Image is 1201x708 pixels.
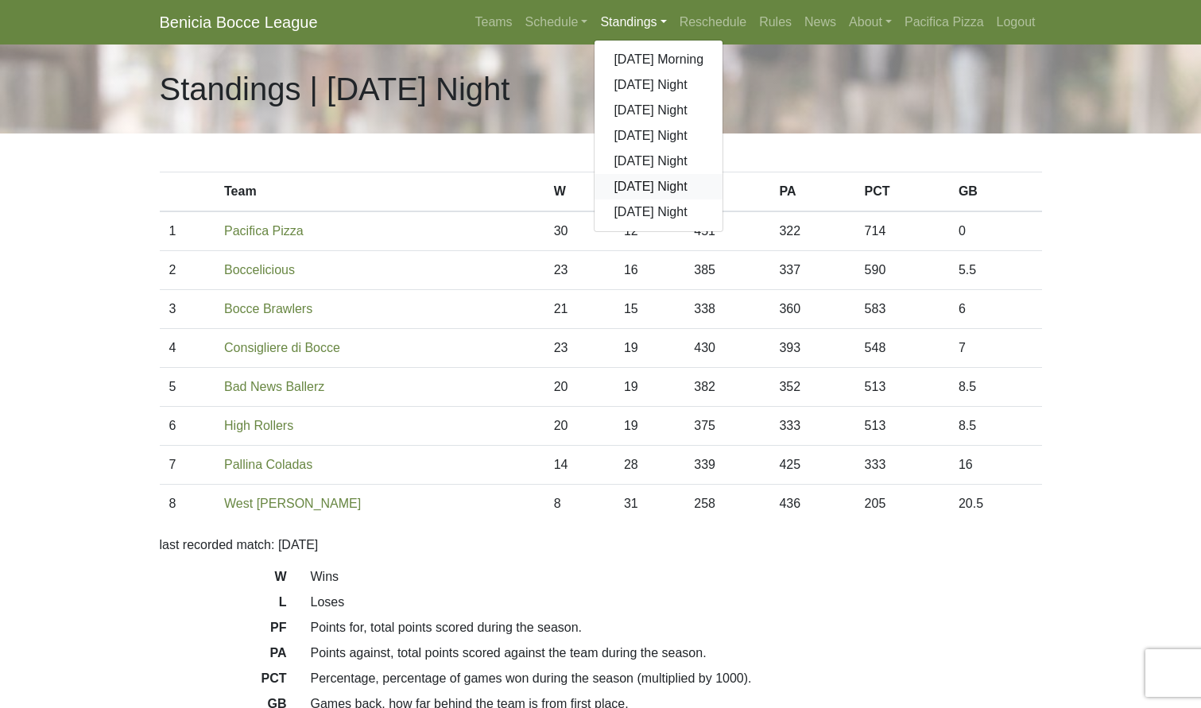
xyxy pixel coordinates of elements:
a: [DATE] Night [595,98,723,123]
th: PF [684,172,769,212]
a: [DATE] Night [595,199,723,225]
td: 258 [684,485,769,524]
td: 7 [160,446,215,485]
td: 430 [684,329,769,368]
td: 337 [769,251,854,290]
td: 19 [614,368,684,407]
th: PCT [855,172,949,212]
td: 338 [684,290,769,329]
a: [DATE] Morning [595,47,723,72]
td: 322 [769,211,854,251]
td: 382 [684,368,769,407]
td: 436 [769,485,854,524]
td: 21 [544,290,614,329]
td: 23 [544,329,614,368]
td: 16 [949,446,1042,485]
td: 339 [684,446,769,485]
dt: L [148,593,299,618]
td: 14 [544,446,614,485]
a: Schedule [519,6,595,38]
td: 385 [684,251,769,290]
th: Team [215,172,544,212]
a: [DATE] Night [595,174,723,199]
td: 352 [769,368,854,407]
td: 0 [949,211,1042,251]
td: 513 [855,368,949,407]
a: Bad News Ballerz [224,380,324,393]
td: 4 [160,329,215,368]
a: News [798,6,843,38]
p: last recorded match: [DATE] [160,536,1042,555]
a: Pacifica Pizza [224,224,304,238]
td: 16 [614,251,684,290]
th: W [544,172,614,212]
td: 375 [684,407,769,446]
a: [DATE] Night [595,72,723,98]
dt: PF [148,618,299,644]
dt: PA [148,644,299,669]
td: 20 [544,407,614,446]
td: 8 [160,485,215,524]
td: 15 [614,290,684,329]
dd: Loses [299,593,1054,612]
td: 8.5 [949,368,1042,407]
a: Pacifica Pizza [898,6,990,38]
th: PA [769,172,854,212]
td: 30 [544,211,614,251]
a: Benicia Bocce League [160,6,318,38]
div: Standings [594,40,723,232]
td: 583 [855,290,949,329]
dd: Points for, total points scored during the season. [299,618,1054,637]
h1: Standings | [DATE] Night [160,70,510,108]
dd: Wins [299,567,1054,586]
dt: W [148,567,299,593]
td: 205 [855,485,949,524]
td: 2 [160,251,215,290]
dd: Points against, total points scored against the team during the season. [299,644,1054,663]
td: 513 [855,407,949,446]
td: 548 [855,329,949,368]
th: GB [949,172,1042,212]
td: 590 [855,251,949,290]
td: 20 [544,368,614,407]
td: 5.5 [949,251,1042,290]
td: 28 [614,446,684,485]
td: 451 [684,211,769,251]
td: 31 [614,485,684,524]
td: 714 [855,211,949,251]
a: West [PERSON_NAME] [224,497,361,510]
td: 333 [769,407,854,446]
td: 425 [769,446,854,485]
a: Standings [594,6,672,38]
td: 1 [160,211,215,251]
a: Reschedule [673,6,754,38]
a: High Rollers [224,419,293,432]
a: [DATE] Night [595,149,723,174]
td: 20.5 [949,485,1042,524]
a: [DATE] Night [595,123,723,149]
a: Logout [990,6,1042,38]
td: 5 [160,368,215,407]
a: Rules [753,6,798,38]
td: 333 [855,446,949,485]
a: Teams [468,6,518,38]
td: 360 [769,290,854,329]
a: Boccelicious [224,263,295,277]
td: 393 [769,329,854,368]
dt: PCT [148,669,299,694]
td: 8.5 [949,407,1042,446]
td: 6 [949,290,1042,329]
td: 3 [160,290,215,329]
td: 7 [949,329,1042,368]
dd: Percentage, percentage of games won during the season (multiplied by 1000). [299,669,1054,688]
td: 19 [614,407,684,446]
td: 23 [544,251,614,290]
td: 6 [160,407,215,446]
a: Bocce Brawlers [224,302,312,315]
td: 19 [614,329,684,368]
a: About [843,6,898,38]
td: 8 [544,485,614,524]
a: Consigliere di Bocce [224,341,340,354]
a: Pallina Coladas [224,458,312,471]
